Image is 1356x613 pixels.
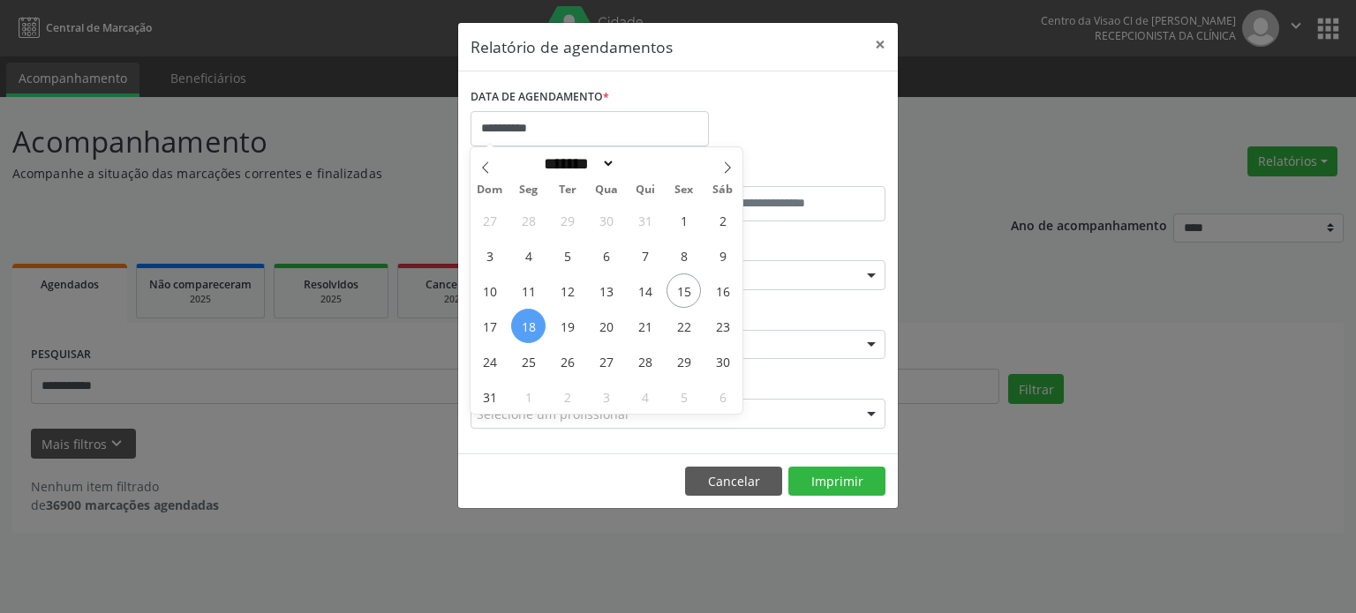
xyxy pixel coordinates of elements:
[626,184,665,196] span: Qui
[665,184,704,196] span: Sex
[511,273,546,308] span: Agosto 11, 2025
[511,238,546,273] span: Agosto 4, 2025
[705,344,740,378] span: Agosto 30, 2025
[615,154,674,173] input: Year
[705,309,740,343] span: Agosto 23, 2025
[511,344,546,378] span: Agosto 25, 2025
[667,309,701,343] span: Agosto 22, 2025
[472,238,507,273] span: Agosto 3, 2025
[471,84,609,111] label: DATA DE AGENDAMENTO
[511,379,546,414] span: Setembro 1, 2025
[628,238,662,273] span: Agosto 7, 2025
[628,344,662,378] span: Agosto 28, 2025
[472,379,507,414] span: Agosto 31, 2025
[705,203,740,237] span: Agosto 2, 2025
[472,203,507,237] span: Julho 27, 2025
[472,344,507,378] span: Agosto 24, 2025
[788,467,885,497] button: Imprimir
[550,344,584,378] span: Agosto 26, 2025
[667,344,701,378] span: Agosto 29, 2025
[511,203,546,237] span: Julho 28, 2025
[705,273,740,308] span: Agosto 16, 2025
[471,184,509,196] span: Dom
[667,203,701,237] span: Agosto 1, 2025
[472,273,507,308] span: Agosto 10, 2025
[589,203,623,237] span: Julho 30, 2025
[705,379,740,414] span: Setembro 6, 2025
[509,184,548,196] span: Seg
[628,309,662,343] span: Agosto 21, 2025
[589,309,623,343] span: Agosto 20, 2025
[667,379,701,414] span: Setembro 5, 2025
[589,344,623,378] span: Agosto 27, 2025
[628,379,662,414] span: Setembro 4, 2025
[550,203,584,237] span: Julho 29, 2025
[511,309,546,343] span: Agosto 18, 2025
[682,159,885,186] label: ATÉ
[550,273,584,308] span: Agosto 12, 2025
[628,203,662,237] span: Julho 31, 2025
[863,23,898,66] button: Close
[587,184,626,196] span: Qua
[589,238,623,273] span: Agosto 6, 2025
[685,467,782,497] button: Cancelar
[477,405,629,423] span: Selecione um profissional
[628,273,662,308] span: Agosto 14, 2025
[550,379,584,414] span: Setembro 2, 2025
[548,184,587,196] span: Ter
[705,238,740,273] span: Agosto 9, 2025
[471,35,673,58] h5: Relatório de agendamentos
[539,154,616,173] select: Month
[589,273,623,308] span: Agosto 13, 2025
[550,238,584,273] span: Agosto 5, 2025
[667,238,701,273] span: Agosto 8, 2025
[589,379,623,414] span: Setembro 3, 2025
[550,309,584,343] span: Agosto 19, 2025
[704,184,742,196] span: Sáb
[472,309,507,343] span: Agosto 17, 2025
[667,273,701,308] span: Agosto 15, 2025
